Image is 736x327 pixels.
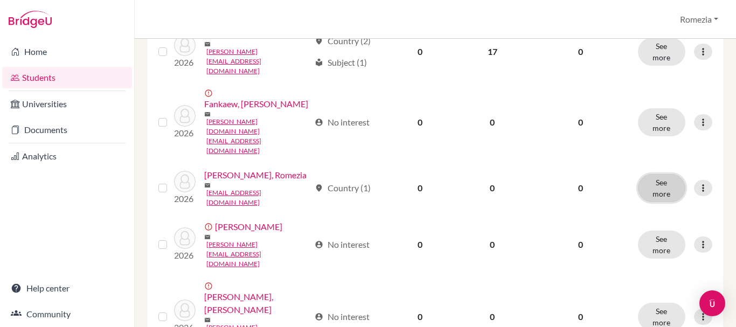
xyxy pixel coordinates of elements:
div: Country (1) [315,182,371,194]
p: 2026 [174,249,196,262]
span: account_circle [315,312,323,321]
a: [EMAIL_ADDRESS][DOMAIN_NAME] [206,188,310,207]
span: location_on [315,37,323,45]
p: 0 [536,310,625,323]
a: [PERSON_NAME][EMAIL_ADDRESS][DOMAIN_NAME] [206,47,310,76]
span: error_outline [204,282,215,290]
a: [PERSON_NAME], Romezia [204,169,307,182]
a: [PERSON_NAME][DOMAIN_NAME][EMAIL_ADDRESS][DOMAIN_NAME] [206,117,310,156]
a: Analytics [2,145,132,167]
span: mail [204,111,211,117]
div: No interest [315,310,370,323]
div: Country (2) [315,34,371,47]
button: Romezia [675,9,723,30]
div: No interest [315,238,370,251]
img: Madaan, Priyana Madaan [174,300,196,321]
span: mail [204,317,211,323]
button: See more [638,108,685,136]
p: 2026 [174,56,196,69]
a: Documents [2,119,132,141]
button: See more [638,38,685,66]
img: Fankaew, Sirikarn [174,105,196,127]
td: 0 [455,162,530,214]
span: account_circle [315,118,323,127]
div: No interest [315,116,370,129]
td: 0 [455,214,530,275]
p: 2026 [174,127,196,140]
div: Subject (1) [315,56,367,69]
a: Fankaew, [PERSON_NAME] [204,98,308,110]
p: 0 [536,116,625,129]
span: error_outline [204,89,215,98]
span: account_circle [315,240,323,249]
img: Bridge-U [9,11,52,28]
a: [PERSON_NAME] [215,220,282,233]
span: local_library [315,58,323,67]
button: See more [638,231,685,259]
span: location_on [315,184,323,192]
a: Help center [2,277,132,299]
td: 0 [385,214,455,275]
span: mail [204,41,211,47]
a: Students [2,67,132,88]
p: 0 [536,45,625,58]
span: mail [204,182,211,189]
p: 0 [536,238,625,251]
a: Universities [2,93,132,115]
a: [PERSON_NAME][EMAIL_ADDRESS][DOMAIN_NAME] [206,240,310,269]
div: Open Intercom Messenger [699,290,725,316]
td: 0 [455,82,530,162]
p: 2026 [174,192,196,205]
img: Lodha, Pareen [174,227,196,249]
span: mail [204,234,211,240]
a: [PERSON_NAME], [PERSON_NAME] [204,290,310,316]
span: error_outline [204,222,215,231]
a: Community [2,303,132,325]
p: 0 [536,182,625,194]
td: 0 [385,162,455,214]
a: Home [2,41,132,62]
img: Fernandez, Romezia [174,171,196,192]
td: 17 [455,21,530,82]
img: Chawla, Irene [174,34,196,56]
button: See more [638,174,685,202]
td: 0 [385,21,455,82]
td: 0 [385,82,455,162]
